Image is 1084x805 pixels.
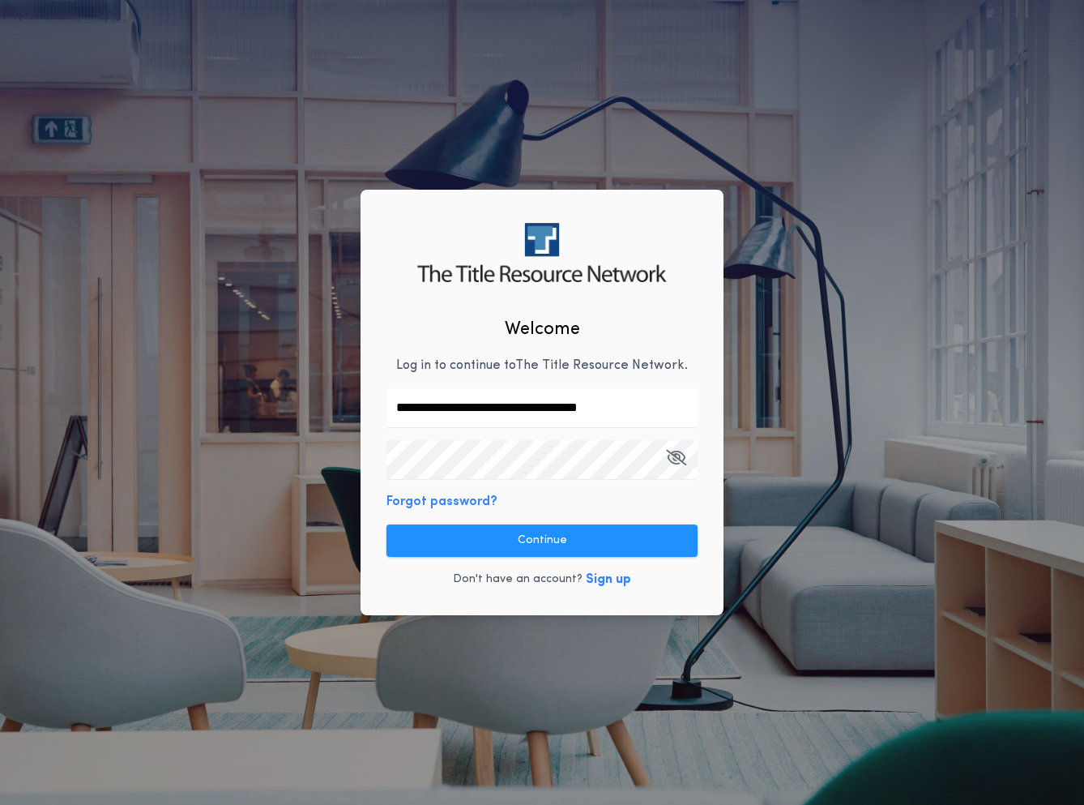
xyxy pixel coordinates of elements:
p: Don't have an account? [453,572,583,588]
p: Log in to continue to The Title Resource Network . [396,356,688,375]
h2: Welcome [505,316,580,343]
img: logo [417,223,666,282]
button: Sign up [586,570,631,589]
button: Forgot password? [386,492,497,512]
button: Continue [386,525,698,557]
